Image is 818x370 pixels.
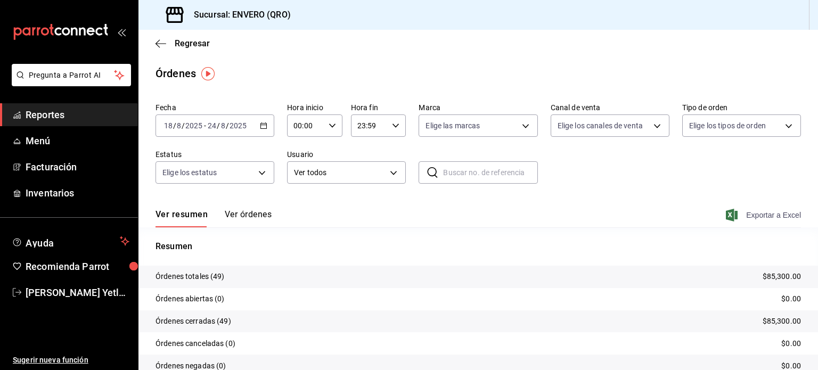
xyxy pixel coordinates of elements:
[26,160,129,174] span: Facturación
[551,104,669,111] label: Canal de venta
[201,67,215,80] img: Tooltip marker
[185,9,291,21] h3: Sucursal: ENVERO (QRO)
[175,38,210,48] span: Regresar
[426,120,480,131] span: Elige las marcas
[763,271,801,282] p: $85,300.00
[207,121,217,130] input: --
[117,28,126,36] button: open_drawer_menu
[26,285,129,300] span: [PERSON_NAME] Yetlonezi [PERSON_NAME]
[29,70,114,81] span: Pregunta a Parrot AI
[156,271,225,282] p: Órdenes totales (49)
[763,316,801,327] p: $85,300.00
[176,121,182,130] input: --
[156,38,210,48] button: Regresar
[156,293,225,305] p: Órdenes abiertas (0)
[156,209,272,227] div: navigation tabs
[156,209,208,227] button: Ver resumen
[26,108,129,122] span: Reportes
[287,104,342,111] label: Hora inicio
[220,121,226,130] input: --
[156,240,801,253] p: Resumen
[226,121,229,130] span: /
[728,209,801,221] button: Exportar a Excel
[558,120,643,131] span: Elige los canales de venta
[229,121,247,130] input: ----
[781,338,801,349] p: $0.00
[162,167,217,178] span: Elige los estatus
[26,235,116,248] span: Ayuda
[204,121,206,130] span: -
[682,104,801,111] label: Tipo de orden
[225,209,272,227] button: Ver órdenes
[351,104,406,111] label: Hora fin
[156,338,235,349] p: Órdenes canceladas (0)
[185,121,203,130] input: ----
[26,186,129,200] span: Inventarios
[156,65,196,81] div: Órdenes
[26,134,129,148] span: Menú
[419,104,537,111] label: Marca
[287,151,406,158] label: Usuario
[182,121,185,130] span: /
[217,121,220,130] span: /
[12,64,131,86] button: Pregunta a Parrot AI
[781,293,801,305] p: $0.00
[163,121,173,130] input: --
[26,259,129,274] span: Recomienda Parrot
[294,167,386,178] span: Ver todos
[156,151,274,158] label: Estatus
[689,120,766,131] span: Elige los tipos de orden
[156,316,231,327] p: Órdenes cerradas (49)
[443,162,537,183] input: Buscar no. de referencia
[156,104,274,111] label: Fecha
[7,77,131,88] a: Pregunta a Parrot AI
[13,355,129,366] span: Sugerir nueva función
[173,121,176,130] span: /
